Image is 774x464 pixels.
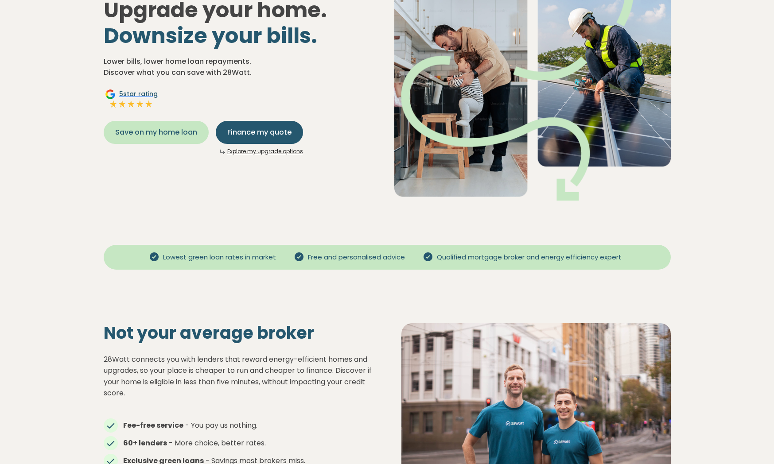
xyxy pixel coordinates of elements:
[227,127,292,138] span: Finance my quote
[227,147,303,155] a: Explore my upgrade options
[159,252,280,263] span: Lowest green loan rates in market
[169,438,266,448] span: - More choice, better rates.
[144,100,153,108] img: Full star
[304,252,408,263] span: Free and personalised advice
[216,121,303,144] button: Finance my quote
[730,421,774,464] iframe: Chat Widget
[185,420,257,430] span: - You pay us nothing.
[109,100,118,108] img: Full star
[127,100,136,108] img: Full star
[123,420,183,430] strong: Fee-free service
[105,89,116,100] img: Google
[115,127,197,138] span: Save on my home loan
[104,89,159,110] a: Google5star ratingFull starFull starFull starFull starFull star
[104,21,317,50] span: Downsize your bills.
[119,89,158,99] span: 5 star rating
[104,323,373,343] h2: Not your average broker
[123,438,167,448] strong: 60+ lenders
[118,100,127,108] img: Full star
[104,354,373,399] p: 28Watt connects you with lenders that reward energy-efficient homes and upgrades, so your place i...
[136,100,144,108] img: Full star
[104,56,380,78] p: Lower bills, lower home loan repayments. Discover what you can save with 28Watt.
[104,121,209,144] button: Save on my home loan
[433,252,625,263] span: Qualified mortgage broker and energy efficiency expert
